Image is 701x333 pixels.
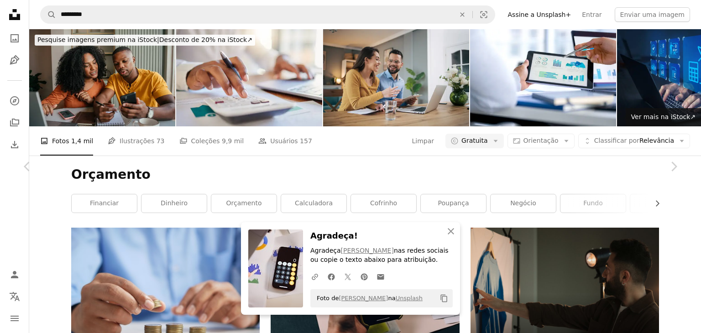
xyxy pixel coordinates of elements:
[281,194,346,213] a: calculadora
[578,134,690,148] button: Classificar porRelevância
[615,7,690,22] button: Enviar uma imagem
[323,267,340,286] a: Compartilhar no Facebook
[323,29,469,126] img: Couple making plans for future
[71,286,260,295] a: uma pessoa empilhando moedas em cima de uma mesa
[179,126,244,156] a: Coleções 9,9 mil
[41,6,56,23] button: Pesquise na Unsplash
[473,6,495,23] button: Pesquisa visual
[157,136,165,146] span: 73
[470,29,616,126] img: Two business men meeting and looking at financial data, charts and graphs on a digital tablet and...
[491,194,556,213] a: negócio
[141,194,207,213] a: dinheiro
[396,295,423,302] a: Unsplash
[5,92,24,110] a: Explorar
[29,29,261,51] a: Pesquise imagens premium na iStock|Desconto de 20% na iStock↗
[340,267,356,286] a: Compartilhar no Twitter
[502,7,577,22] a: Assine a Unsplash+
[5,29,24,47] a: Fotos
[445,134,504,148] button: Gratuita
[310,229,453,243] h3: Agradeça!
[452,6,472,23] button: Limpar
[523,137,559,144] span: Orientação
[29,29,175,126] img: Couple shopping online
[594,137,639,144] span: Classificar por
[71,166,659,183] h1: Orçamento
[560,194,626,213] a: fundo
[341,247,394,254] a: [PERSON_NAME]
[5,114,24,132] a: Coleções
[5,287,24,306] button: Idioma
[300,136,312,146] span: 157
[222,136,244,146] span: 9,9 mil
[40,5,495,24] form: Pesquise conteúdo visual em todo o site
[576,7,607,22] a: Entrar
[646,123,701,210] a: Próximo
[312,291,423,306] span: Foto de na
[594,136,674,146] span: Relevância
[630,194,696,213] a: conta
[356,267,372,286] a: Compartilhar no Pinterest
[631,113,696,120] span: Ver mais na iStock ↗
[351,194,416,213] a: cofrinho
[412,134,435,148] button: Limpar
[372,267,389,286] a: Compartilhar por e-mail
[5,51,24,69] a: Ilustrações
[436,291,452,306] button: Copiar para a área de transferência
[37,36,159,43] span: Pesquise imagens premium na iStock |
[461,136,488,146] span: Gratuita
[108,126,164,156] a: Ilustrações 73
[176,29,322,126] img: Finanças, contabilidade e fintech, um homem em um computador e calculadora trabalhando sua estrat...
[507,134,575,148] button: Orientação
[421,194,486,213] a: poupança
[258,126,312,156] a: Usuários 157
[5,265,24,284] a: Entrar / Cadastrar-se
[37,36,252,43] span: Desconto de 20% na iStock ↗
[626,108,701,126] a: Ver mais na iStock↗
[5,309,24,328] button: Menu
[310,246,453,265] p: Agradeça nas redes sociais ou copie o texto abaixo para atribuição.
[339,295,388,302] a: [PERSON_NAME]
[211,194,277,213] a: Orçamento
[72,194,137,213] a: financiar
